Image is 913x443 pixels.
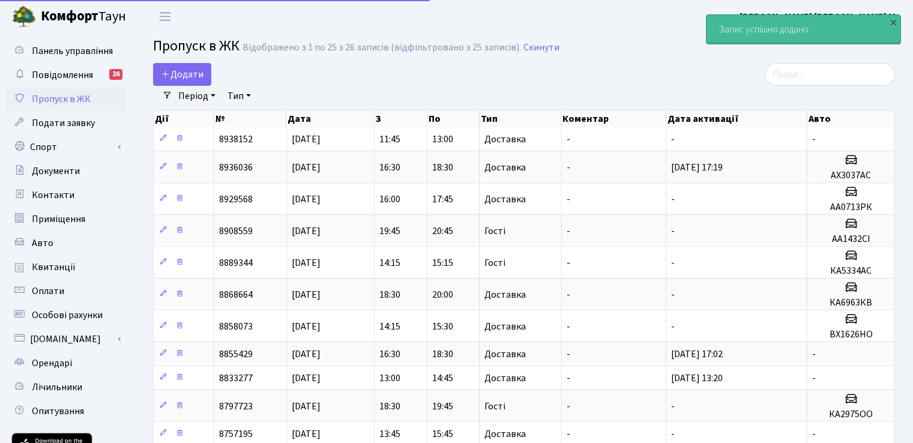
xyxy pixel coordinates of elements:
[379,288,400,301] span: 18:30
[812,348,816,361] span: -
[567,348,570,361] span: -
[484,134,526,144] span: Доставка
[432,372,453,385] span: 14:45
[32,309,103,322] span: Особові рахунки
[567,372,570,385] span: -
[812,133,816,146] span: -
[32,188,74,202] span: Контакти
[6,399,126,423] a: Опитування
[214,110,286,127] th: №
[567,161,570,174] span: -
[812,170,890,181] h5: АХ3037АС
[6,375,126,399] a: Лічильники
[243,42,521,53] div: Відображено з 1 по 25 з 26 записів (відфільтровано з 25 записів).
[32,381,82,394] span: Лічильники
[671,400,675,413] span: -
[6,111,126,135] a: Подати заявку
[740,10,899,24] a: [PERSON_NAME] [PERSON_NAME] М.
[223,86,256,106] a: Тип
[432,161,453,174] span: 18:30
[379,256,400,270] span: 14:15
[6,231,126,255] a: Авто
[6,87,126,111] a: Пропуск в ЖК
[32,237,53,250] span: Авто
[219,348,253,361] span: 8855429
[375,110,427,127] th: З
[32,116,95,130] span: Подати заявку
[379,372,400,385] span: 13:00
[219,225,253,238] span: 8908559
[432,320,453,333] span: 15:30
[6,303,126,327] a: Особові рахунки
[292,400,321,413] span: [DATE]
[6,279,126,303] a: Оплати
[432,133,453,146] span: 13:00
[32,261,76,274] span: Квитанції
[219,256,253,270] span: 8889344
[432,193,453,206] span: 17:45
[154,110,214,127] th: Дії
[219,372,253,385] span: 8833277
[561,110,666,127] th: Коментар
[567,193,570,206] span: -
[765,63,895,86] input: Пошук...
[6,327,126,351] a: [DOMAIN_NAME]
[6,63,126,87] a: Повідомлення26
[740,10,899,23] b: [PERSON_NAME] [PERSON_NAME] М.
[292,256,321,270] span: [DATE]
[567,400,570,413] span: -
[567,288,570,301] span: -
[379,348,400,361] span: 16:30
[219,193,253,206] span: 8929568
[671,427,675,441] span: -
[219,320,253,333] span: 8858073
[812,329,890,340] h5: ВХ1626НО
[812,409,890,420] h5: КА2975ОО
[32,212,85,226] span: Приміщення
[292,372,321,385] span: [DATE]
[286,110,375,127] th: Дата
[32,357,72,370] span: Орендарі
[109,69,122,80] div: 26
[812,234,890,245] h5: АА1432СІ
[807,110,895,127] th: Авто
[150,7,180,26] button: Переключити навігацію
[484,373,526,383] span: Доставка
[812,297,890,309] h5: КА6963КВ
[523,42,559,53] a: Скинути
[379,320,400,333] span: 14:15
[671,348,723,361] span: [DATE] 17:02
[379,193,400,206] span: 16:00
[32,164,80,178] span: Документи
[153,63,211,86] a: Додати
[292,427,321,441] span: [DATE]
[161,68,203,81] span: Додати
[432,256,453,270] span: 15:15
[671,225,675,238] span: -
[484,290,526,300] span: Доставка
[887,16,899,28] div: ×
[219,427,253,441] span: 8757195
[219,400,253,413] span: 8797723
[567,225,570,238] span: -
[812,372,816,385] span: -
[432,427,453,441] span: 15:45
[812,427,816,441] span: -
[484,322,526,331] span: Доставка
[6,351,126,375] a: Орендарі
[671,288,675,301] span: -
[6,39,126,63] a: Панель управління
[292,193,321,206] span: [DATE]
[379,161,400,174] span: 16:30
[292,320,321,333] span: [DATE]
[12,5,36,29] img: logo.png
[32,68,93,82] span: Повідомлення
[32,44,113,58] span: Панель управління
[292,225,321,238] span: [DATE]
[567,256,570,270] span: -
[707,15,900,44] div: Запис успішно додано.
[484,194,526,204] span: Доставка
[292,161,321,174] span: [DATE]
[379,225,400,238] span: 19:45
[6,135,126,159] a: Спорт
